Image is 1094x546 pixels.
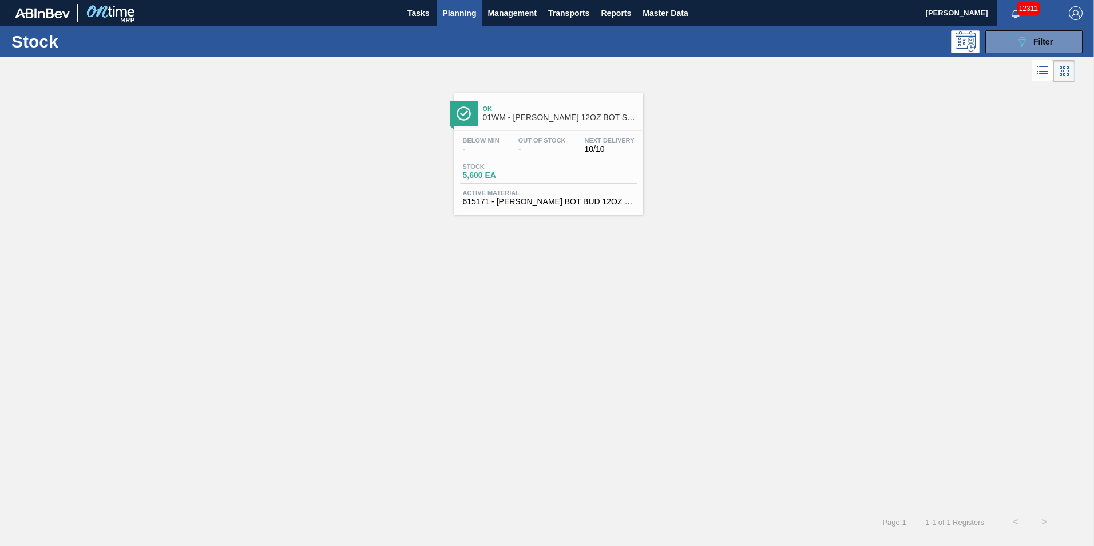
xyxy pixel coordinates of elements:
[1017,2,1040,15] span: 12311
[11,35,183,48] h1: Stock
[446,85,649,215] a: ÍconeOk01WM - [PERSON_NAME] 12OZ BOT SNUG 12/12 12OZ BOT AQUEOUS COATINGBelow Min-Out Of Stock-Ne...
[483,113,637,122] span: 01WM - CARR BUD 12OZ BOT SNUG 12/12 12OZ BOT AQUEOUS COATING
[601,6,631,20] span: Reports
[463,145,500,153] span: -
[463,163,543,170] span: Stock
[585,137,635,144] span: Next Delivery
[985,30,1083,53] button: Filter
[518,145,566,153] span: -
[951,30,980,53] div: Programming: no user selected
[1030,508,1059,536] button: >
[1069,6,1083,20] img: Logout
[1053,60,1075,82] div: Card Vision
[406,6,431,20] span: Tasks
[15,8,70,18] img: TNhmsLtSVTkK8tSr43FrP2fwEKptu5GPRR3wAAAABJRU5ErkJggg==
[518,137,566,144] span: Out Of Stock
[463,189,635,196] span: Active Material
[643,6,688,20] span: Master Data
[548,6,589,20] span: Transports
[882,518,906,527] span: Page : 1
[483,105,637,112] span: Ok
[463,197,635,206] span: 615171 - CARR BOT BUD 12OZ SNUG 12/12 12OZ BOT 09
[1032,60,1053,82] div: List Vision
[487,6,537,20] span: Management
[463,137,500,144] span: Below Min
[585,145,635,153] span: 10/10
[923,518,984,527] span: 1 - 1 of 1 Registers
[1033,37,1053,46] span: Filter
[997,5,1034,21] button: Notifications
[457,106,471,121] img: Ícone
[1001,508,1030,536] button: <
[442,6,476,20] span: Planning
[463,171,543,180] span: 5,600 EA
